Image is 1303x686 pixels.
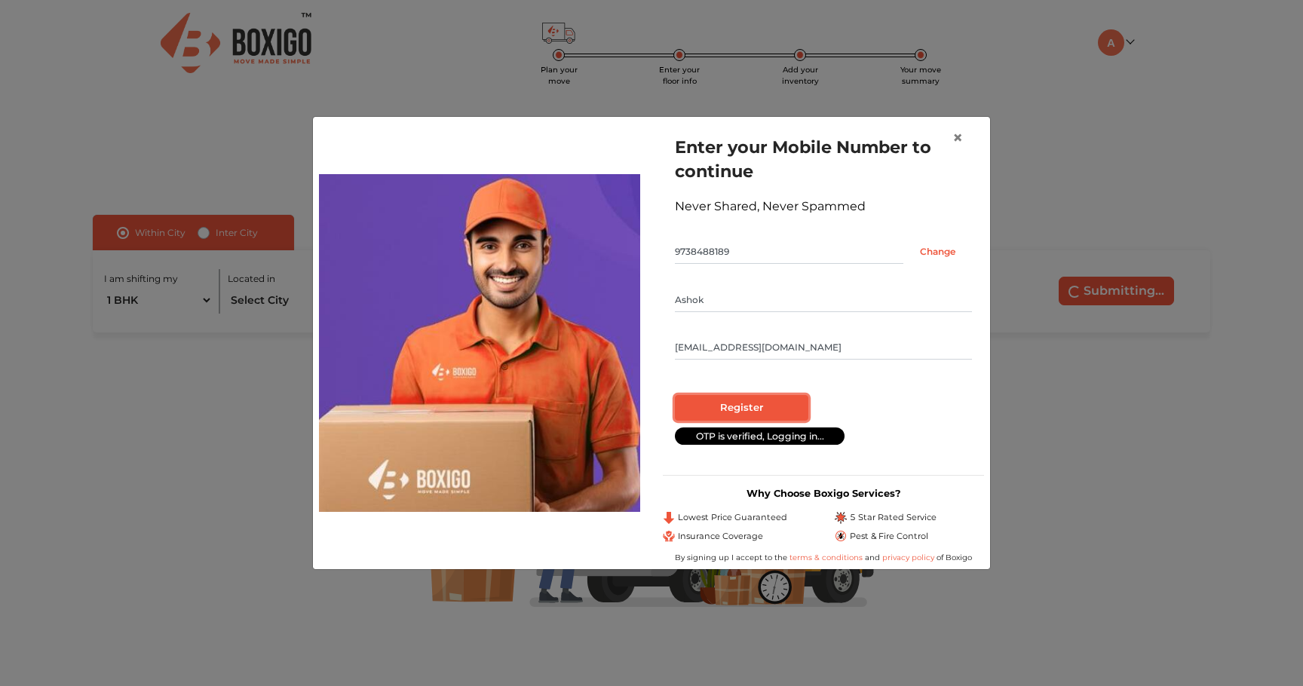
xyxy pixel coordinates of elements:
[903,240,972,264] input: Change
[678,511,787,524] span: Lowest Price Guaranteed
[675,135,972,183] h1: Enter your Mobile Number to continue
[789,553,865,562] a: terms & conditions
[940,117,975,159] button: Close
[663,552,984,563] div: By signing up I accept to the and of Boxigo
[319,174,640,512] img: relocation-img
[663,488,984,499] h3: Why Choose Boxigo Services?
[675,335,972,360] input: Email Id
[675,240,903,264] input: Mobile No
[850,511,937,524] span: 5 Star Rated Service
[678,530,763,543] span: Insurance Coverage
[952,127,963,149] span: ×
[675,288,972,312] input: Your Name
[880,553,937,562] a: privacy policy
[675,427,845,445] div: OTP is verified, Logging in...
[675,395,808,421] input: Register
[850,530,928,543] span: Pest & Fire Control
[675,198,972,216] div: Never Shared, Never Spammed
